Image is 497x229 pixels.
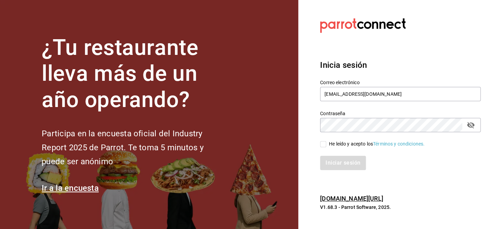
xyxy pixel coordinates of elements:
[320,80,481,85] label: Correo electrónico
[320,87,481,101] input: Ingresa tu correo electrónico
[320,111,481,116] label: Contraseña
[42,35,226,113] h1: ¿Tu restaurante lleva más de un año operando?
[320,195,383,202] a: [DOMAIN_NAME][URL]
[42,183,99,193] a: Ir a la encuesta
[320,204,481,211] p: V1.68.3 - Parrot Software, 2025.
[465,119,477,131] button: passwordField
[320,59,481,71] h3: Inicia sesión
[329,140,425,148] div: He leído y acepto los
[373,141,425,147] a: Términos y condiciones.
[42,127,226,168] h2: Participa en la encuesta oficial del Industry Report 2025 de Parrot. Te toma 5 minutos y puede se...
